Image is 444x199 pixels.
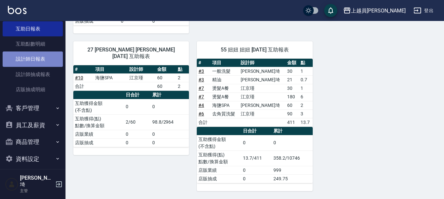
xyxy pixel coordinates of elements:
th: 設計師 [239,59,286,67]
td: 店販抽成 [73,138,124,147]
img: Person [5,178,18,191]
td: 60 [156,82,176,90]
td: 燙髮A餐 [211,84,239,92]
td: 互助獲得(點) 點數/換算金額 [73,114,124,130]
td: 1 [299,84,312,92]
span: 27 [PERSON_NAME] [PERSON_NAME] [DATE] 互助報表 [81,47,181,60]
td: 0 [124,130,151,138]
span: 55 妞妞 妞妞 [DATE] 互助報表 [205,47,305,53]
td: 13.7/411 [241,150,271,166]
button: 員工及薪資 [3,117,63,134]
td: [PERSON_NAME]埼 [239,101,286,109]
td: 2 [176,73,189,82]
td: 燙髮A餐 [211,92,239,101]
button: 登出 [411,5,436,17]
td: 0 [151,17,189,25]
td: 2 [299,101,312,109]
th: # [73,65,94,74]
td: 98.8/2964 [151,114,189,130]
a: #7 [198,94,204,99]
table: a dense table [73,65,189,91]
td: 互助獲得金額 (不含點) [73,99,124,114]
a: 設計師日報表 [3,51,63,67]
td: 0 [241,174,271,183]
td: 249.75 [272,174,313,183]
td: 店販業績 [197,166,241,174]
table: a dense table [197,127,312,183]
td: 店販業績 [73,130,124,138]
a: 互助點數明細 [3,36,63,51]
td: 去角質洗髮 [211,109,239,118]
td: 0 [151,130,189,138]
td: 0 [151,99,189,114]
td: 60 [156,73,176,82]
td: 21 [286,75,299,84]
a: #6 [198,111,204,116]
p: 主管 [20,188,53,194]
td: 互助獲得金額 (不含點) [197,135,241,150]
button: 資料設定 [3,150,63,168]
td: 6 [299,92,312,101]
td: 90 [286,109,299,118]
button: save [324,4,337,17]
a: 店販抽成明細 [3,82,63,97]
th: 日合計 [241,127,271,135]
td: 30 [286,67,299,75]
div: 上越員[PERSON_NAME] [351,7,406,15]
th: 金額 [286,59,299,67]
td: 海鹽SPA [211,101,239,109]
th: # [197,59,210,67]
img: Logo [8,6,27,14]
button: 上越員[PERSON_NAME] [341,4,408,17]
td: 精油 [211,75,239,84]
table: a dense table [73,91,189,147]
td: 店販抽成 [73,17,119,25]
th: 項目 [211,59,239,67]
td: 2/60 [124,114,151,130]
th: 設計師 [128,65,156,74]
td: 0 [272,135,313,150]
td: 30 [286,84,299,92]
td: 店販抽成 [197,174,241,183]
th: 點 [299,59,312,67]
td: 0 [119,17,150,25]
button: 商品管理 [3,133,63,150]
td: 海鹽SPA [94,73,127,82]
td: 一般洗髮 [211,67,239,75]
td: 2 [176,82,189,90]
a: #7 [198,86,204,91]
td: 0 [124,99,151,114]
td: 合計 [73,82,94,90]
td: 358.2/10746 [272,150,313,166]
td: 180 [286,92,299,101]
td: 江京瑾 [239,109,286,118]
td: 0.7 [299,75,312,84]
td: 60 [286,101,299,109]
a: 設計師抽成報表 [3,67,63,82]
td: 江京瑾 [239,92,286,101]
td: 411 [286,118,299,127]
td: 999 [272,166,313,174]
th: 項目 [94,65,127,74]
a: 互助日報表 [3,21,63,36]
td: 0 [241,166,271,174]
td: 江京瑾 [128,73,156,82]
td: 0 [241,135,271,150]
th: 累計 [151,91,189,99]
td: 0 [124,138,151,147]
td: [PERSON_NAME]埼 [239,67,286,75]
td: [PERSON_NAME]埼 [239,75,286,84]
a: #10 [75,75,83,80]
table: a dense table [197,59,312,127]
td: 1 [299,67,312,75]
th: 日合計 [124,91,151,99]
a: #3 [198,77,204,82]
h5: [PERSON_NAME]埼 [20,175,53,188]
a: #4 [198,103,204,108]
td: 互助獲得(點) 點數/換算金額 [197,150,241,166]
td: 江京瑾 [239,84,286,92]
th: 累計 [272,127,313,135]
a: #3 [198,69,204,74]
td: 3 [299,109,312,118]
th: 點 [176,65,189,74]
